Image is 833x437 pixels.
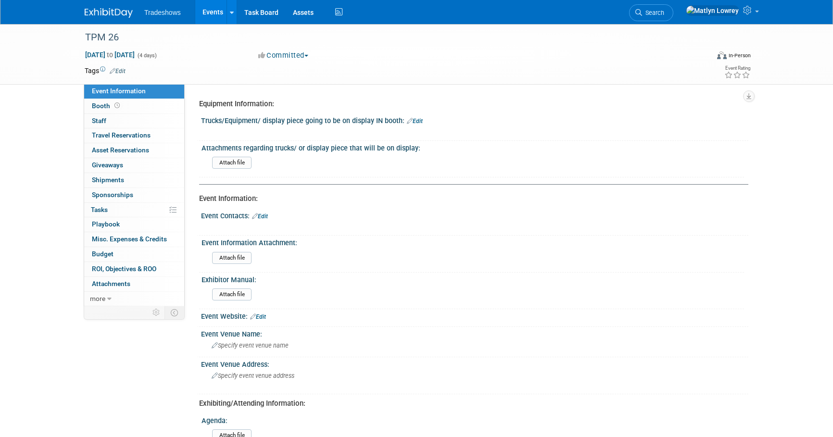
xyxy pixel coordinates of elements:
a: Booth [84,99,184,113]
img: Format-Inperson.png [717,51,727,59]
a: Staff [84,114,184,128]
span: Giveaways [92,161,123,169]
div: Exhibiting/Attending Information: [199,399,741,409]
span: Event Information [92,87,146,95]
span: Misc. Expenses & Credits [92,235,167,243]
div: Agenda: [202,413,744,425]
a: Shipments [84,173,184,187]
div: Event Contacts: [201,209,748,221]
span: more [90,295,105,302]
div: TPM 26 [82,29,694,46]
img: Matlyn Lowrey [686,5,739,16]
td: Tags [85,66,126,75]
a: Tasks [84,203,184,217]
div: Trucks/Equipment/ display piece going to be on display IN booth: [201,113,748,126]
td: Personalize Event Tab Strip [148,306,165,319]
span: Shipments [92,176,124,184]
a: more [84,292,184,306]
span: Booth [92,102,122,110]
span: Tasks [91,206,108,213]
button: Committed [255,50,312,61]
div: Event Website: [201,309,748,322]
span: ROI, Objectives & ROO [92,265,156,273]
a: Playbook [84,217,184,232]
span: Specify event venue address [212,372,294,379]
span: to [105,51,114,59]
span: Playbook [92,220,120,228]
a: ROI, Objectives & ROO [84,262,184,276]
span: Attachments [92,280,130,287]
a: Giveaways [84,158,184,173]
div: Event Information Attachment: [202,236,744,248]
span: [DATE] [DATE] [85,50,135,59]
span: Booth not reserved yet [113,102,122,109]
a: Edit [407,118,423,125]
span: (4 days) [137,52,157,59]
img: ExhibitDay [85,8,133,18]
div: Event Format [652,50,751,64]
div: Event Venue Name: [201,327,748,339]
span: Budget [92,250,114,258]
a: Event Information [84,84,184,99]
span: Staff [92,117,106,125]
div: Equipment Information: [199,99,741,109]
span: Specify event venue name [212,342,289,349]
div: Exhibitor Manual: [202,273,744,285]
div: In-Person [728,52,751,59]
span: Asset Reservations [92,146,149,154]
div: Attachments regarding trucks/ or display piece that will be on display: [202,141,744,153]
span: Search [642,9,664,16]
a: Search [629,4,673,21]
div: Event Rating [724,66,750,71]
a: Misc. Expenses & Credits [84,232,184,247]
a: Attachments [84,277,184,291]
a: Edit [110,68,126,75]
a: Asset Reservations [84,143,184,158]
div: Event Venue Address: [201,357,748,369]
a: Edit [250,313,266,320]
a: Travel Reservations [84,128,184,143]
span: Tradeshows [144,9,181,16]
td: Toggle Event Tabs [165,306,185,319]
a: Budget [84,247,184,262]
span: Sponsorships [92,191,133,199]
a: Sponsorships [84,188,184,202]
div: Event Information: [199,194,741,204]
span: Travel Reservations [92,131,151,139]
a: Edit [252,213,268,220]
